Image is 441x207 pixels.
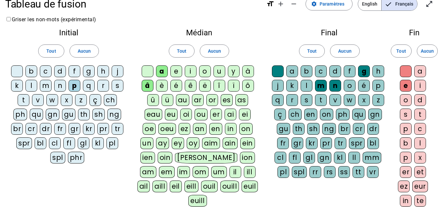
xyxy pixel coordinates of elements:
button: Tout [38,44,64,58]
div: ll [348,152,360,164]
div: û [147,94,159,106]
div: br [339,123,350,135]
button: Aucun [70,44,99,58]
div: eil [170,181,182,192]
div: [PERSON_NAME] [175,152,237,164]
div: oy [187,137,199,149]
span: Tout [46,47,56,55]
div: am [140,166,156,178]
div: c [414,123,426,135]
div: t [414,109,426,120]
div: g [83,65,95,77]
div: ng [107,109,121,120]
div: ch [289,109,302,120]
div: d [329,65,341,77]
div: r [286,94,298,106]
div: p [372,80,384,92]
div: kr [83,123,95,135]
div: um [211,166,227,178]
div: ph [336,109,350,120]
div: x [414,152,426,164]
div: rr [309,166,321,178]
div: br [11,123,23,135]
div: th [78,109,90,120]
div: é [170,80,182,92]
div: in [400,195,412,207]
div: o [199,65,211,77]
div: f [344,65,355,77]
div: em [159,166,175,178]
div: gn [318,152,331,164]
div: u [213,65,225,77]
div: fr [277,137,289,149]
div: es [221,94,233,106]
div: oe [143,123,156,135]
div: î [213,80,225,92]
div: kl [92,137,104,149]
div: l [25,80,37,92]
div: e [400,80,412,92]
div: b [25,65,37,77]
div: dr [40,123,52,135]
div: â [142,80,153,92]
div: or [206,94,218,106]
div: x [358,94,370,106]
div: s [400,109,412,120]
button: Aucun [330,44,359,58]
div: et [414,166,426,178]
div: è [156,80,168,92]
div: gn [368,109,382,120]
div: eill [184,181,198,192]
div: in [225,123,237,135]
div: ouil [201,181,218,192]
div: as [235,94,248,106]
div: ng [322,123,336,135]
div: te [414,195,426,207]
div: om [193,166,209,178]
div: a [286,65,298,77]
div: g [358,65,370,77]
div: ar [192,94,204,106]
div: vr [367,166,379,178]
div: z [372,94,384,106]
h2: Médian [137,29,260,37]
div: l [414,137,426,149]
div: k [286,80,298,92]
div: bl [367,137,379,149]
div: h [372,65,384,77]
div: mm [363,152,381,164]
div: oin [158,152,173,164]
div: an [193,123,207,135]
div: ey [172,137,184,149]
h2: Initial [10,29,127,37]
div: oi [180,109,192,120]
div: b [301,65,312,77]
div: l [301,80,312,92]
div: ail [137,181,150,192]
div: cl [275,152,286,164]
div: j [272,80,284,92]
span: Aucun [78,47,91,55]
div: d [414,94,426,106]
div: a [156,65,168,77]
div: à [242,65,254,77]
div: en [209,123,222,135]
div: un [140,137,153,149]
button: Tout [169,44,195,58]
div: v [32,94,44,106]
div: s [301,94,312,106]
div: eu [165,109,178,120]
mat-icon: settings [311,1,317,7]
div: gr [291,137,303,149]
div: kr [306,137,318,149]
div: gr [69,123,80,135]
div: m [315,80,327,92]
div: im [177,166,190,178]
div: k [11,80,23,92]
div: q [272,94,284,106]
div: r [97,80,109,92]
div: er [400,166,412,178]
div: phr [68,152,85,164]
div: ô [242,80,254,92]
div: qu [352,109,366,120]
